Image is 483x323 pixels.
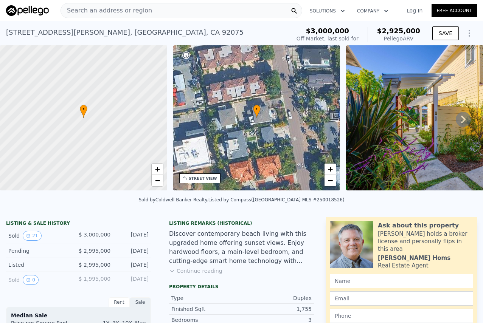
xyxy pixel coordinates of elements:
[432,4,477,17] a: Free Account
[169,229,314,266] div: Discover contemporary beach living with this upgraded home offering sunset views. Enjoy hardwood ...
[6,27,244,38] div: [STREET_ADDRESS][PERSON_NAME] , [GEOGRAPHIC_DATA] , CA 92075
[61,6,152,15] span: Search an address or region
[79,248,111,254] span: $ 2,995,000
[79,232,111,238] span: $ 3,000,000
[462,26,477,41] button: Show Options
[378,221,459,230] div: Ask about this property
[8,231,73,241] div: Sold
[138,197,208,202] div: Sold by Coldwell Banker Realty .
[378,230,473,253] div: [PERSON_NAME] holds a broker license and personally flips in this area
[155,176,160,185] span: −
[116,231,149,241] div: [DATE]
[330,274,473,288] input: Name
[297,35,359,42] div: Off Market, last sold for
[169,267,222,275] button: Continue reading
[23,231,41,241] button: View historical data
[304,4,351,18] button: Solutions
[11,312,146,319] div: Median Sale
[242,294,312,302] div: Duplex
[79,276,111,282] span: $ 1,995,000
[171,305,242,313] div: Finished Sqft
[80,105,87,118] div: •
[116,275,149,285] div: [DATE]
[253,106,261,113] span: •
[169,284,314,290] div: Property details
[8,247,73,255] div: Pending
[23,275,39,285] button: View historical data
[242,305,312,313] div: 1,755
[152,164,163,175] a: Zoom in
[80,106,87,113] span: •
[6,220,151,228] div: LISTING & SALE HISTORY
[306,27,349,35] span: $3,000,000
[328,164,333,174] span: +
[189,176,217,181] div: STREET VIEW
[377,27,420,35] span: $2,925,000
[109,297,130,307] div: Rent
[325,175,336,186] a: Zoom out
[253,105,261,118] div: •
[171,294,242,302] div: Type
[79,262,111,268] span: $ 2,995,000
[6,5,49,16] img: Pellego
[328,176,333,185] span: −
[330,309,473,323] input: Phone
[8,261,73,269] div: Listed
[169,220,314,226] div: Listing Remarks (Historical)
[208,197,345,202] div: Listed by Compass ([GEOGRAPHIC_DATA] MLS #250018526)
[378,254,450,262] div: [PERSON_NAME] Homs
[378,262,429,269] div: Real Estate Agent
[116,261,149,269] div: [DATE]
[351,4,394,18] button: Company
[116,247,149,255] div: [DATE]
[377,35,420,42] div: Pellego ARV
[8,275,73,285] div: Sold
[330,291,473,306] input: Email
[130,297,151,307] div: Sale
[152,175,163,186] a: Zoom out
[432,26,459,40] button: SAVE
[155,164,160,174] span: +
[325,164,336,175] a: Zoom in
[398,7,432,14] a: Log In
